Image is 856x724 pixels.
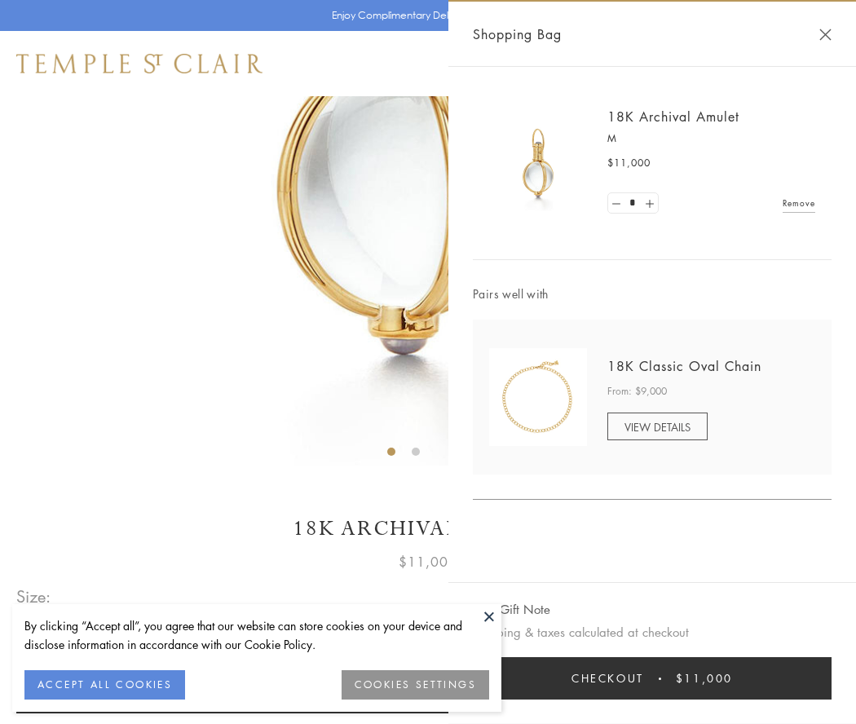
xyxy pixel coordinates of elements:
[473,285,832,303] span: Pairs well with
[399,551,457,572] span: $11,000
[607,383,667,400] span: From: $9,000
[473,622,832,642] p: Shipping & taxes calculated at checkout
[607,357,761,375] a: 18K Classic Oval Chain
[676,669,733,687] span: $11,000
[607,108,739,126] a: 18K Archival Amulet
[489,114,587,212] img: 18K Archival Amulet
[607,413,708,440] a: VIEW DETAILS
[489,348,587,446] img: N88865-OV18
[473,657,832,700] button: Checkout $11,000
[24,670,185,700] button: ACCEPT ALL COOKIES
[783,194,815,212] a: Remove
[624,419,691,435] span: VIEW DETAILS
[641,193,657,214] a: Set quantity to 2
[332,7,517,24] p: Enjoy Complimentary Delivery & Returns
[607,155,651,171] span: $11,000
[608,193,624,214] a: Set quantity to 0
[16,514,840,543] h1: 18K Archival Amulet
[473,24,562,45] span: Shopping Bag
[24,616,489,654] div: By clicking “Accept all”, you agree that our website can store cookies on your device and disclos...
[473,599,550,620] button: Add Gift Note
[819,29,832,41] button: Close Shopping Bag
[571,669,644,687] span: Checkout
[607,130,815,147] p: M
[16,583,52,610] span: Size:
[342,670,489,700] button: COOKIES SETTINGS
[16,54,263,73] img: Temple St. Clair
